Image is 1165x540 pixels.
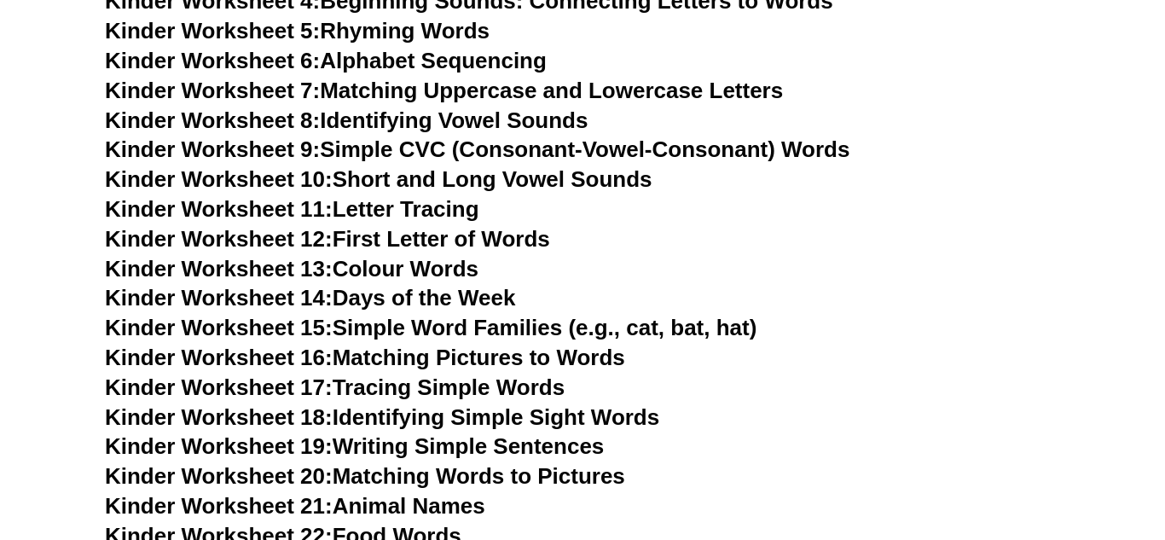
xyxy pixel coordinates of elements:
[105,375,333,400] span: Kinder Worksheet 17:
[105,493,485,519] a: Kinder Worksheet 21:Animal Names
[105,107,320,133] span: Kinder Worksheet 8:
[105,285,515,311] a: Kinder Worksheet 14:Days of the Week
[105,226,550,252] a: Kinder Worksheet 12:First Letter of Words
[105,196,333,222] span: Kinder Worksheet 11:
[105,196,479,222] a: Kinder Worksheet 11:Letter Tracing
[105,493,333,519] span: Kinder Worksheet 21:
[105,375,565,400] a: Kinder Worksheet 17:Tracing Simple Words
[105,18,320,44] span: Kinder Worksheet 5:
[105,315,756,340] a: Kinder Worksheet 15:Simple Word Families (e.g., cat, bat, hat)
[105,256,478,282] a: Kinder Worksheet 13:Colour Words
[105,226,333,252] span: Kinder Worksheet 12:
[105,107,588,133] a: Kinder Worksheet 8:Identifying Vowel Sounds
[105,166,333,192] span: Kinder Worksheet 10:
[105,345,333,370] span: Kinder Worksheet 16:
[105,463,625,489] a: Kinder Worksheet 20:Matching Words to Pictures
[105,256,333,282] span: Kinder Worksheet 13:
[105,48,547,73] a: Kinder Worksheet 6:Alphabet Sequencing
[105,78,783,103] a: Kinder Worksheet 7:Matching Uppercase and Lowercase Letters
[105,136,320,162] span: Kinder Worksheet 9:
[1080,458,1165,540] iframe: Chat Widget
[105,404,333,430] span: Kinder Worksheet 18:
[105,18,490,44] a: Kinder Worksheet 5:Rhyming Words
[105,345,625,370] a: Kinder Worksheet 16:Matching Pictures to Words
[105,78,320,103] span: Kinder Worksheet 7:
[105,315,333,340] span: Kinder Worksheet 15:
[105,136,849,162] a: Kinder Worksheet 9:Simple CVC (Consonant-Vowel-Consonant) Words
[105,166,652,192] a: Kinder Worksheet 10:Short and Long Vowel Sounds
[105,433,333,459] span: Kinder Worksheet 19:
[105,433,604,459] a: Kinder Worksheet 19:Writing Simple Sentences
[105,463,333,489] span: Kinder Worksheet 20:
[105,285,333,311] span: Kinder Worksheet 14:
[105,404,659,430] a: Kinder Worksheet 18:Identifying Simple Sight Words
[105,48,320,73] span: Kinder Worksheet 6:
